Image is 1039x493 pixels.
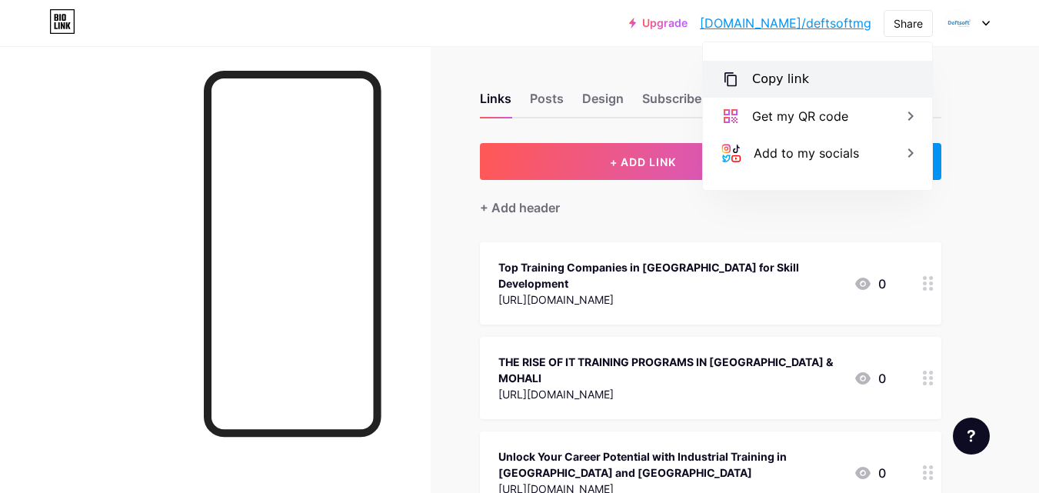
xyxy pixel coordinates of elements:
div: Get my QR code [752,107,848,125]
div: Share [894,15,923,32]
div: [URL][DOMAIN_NAME] [498,291,841,308]
div: 0 [854,275,886,293]
img: Deftsoft Intership [944,8,974,38]
div: [URL][DOMAIN_NAME] [498,386,841,402]
div: Subscribers [642,89,734,117]
span: + ADD LINK [610,155,676,168]
div: Posts [530,89,564,117]
div: Top Training Companies in [GEOGRAPHIC_DATA] for Skill Development [498,259,841,291]
div: Unlock Your Career Potential with Industrial Training in [GEOGRAPHIC_DATA] and [GEOGRAPHIC_DATA] [498,448,841,481]
a: [DOMAIN_NAME]/deftsoftmg [700,14,871,32]
div: Design [582,89,624,117]
a: Upgrade [629,17,688,29]
div: THE RISE OF IT TRAINING PROGRAMS IN [GEOGRAPHIC_DATA] & MOHALI [498,354,841,386]
div: + Add header [480,198,560,217]
div: Add to my socials [754,144,859,162]
div: 0 [854,464,886,482]
div: Links [480,89,511,117]
div: 0 [854,369,886,388]
div: Copy link [752,70,809,88]
button: + ADD LINK [480,143,807,180]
